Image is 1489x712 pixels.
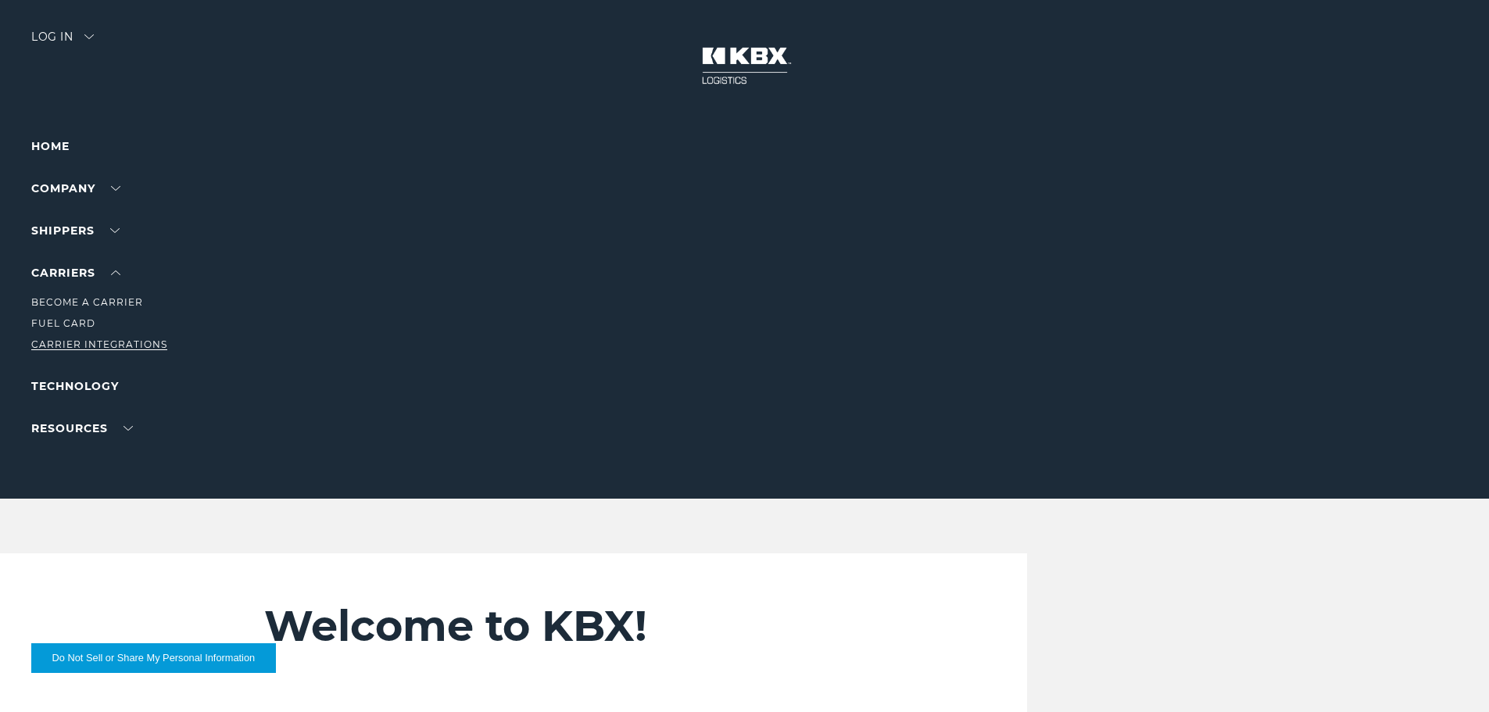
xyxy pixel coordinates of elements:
img: arrow [84,34,94,39]
h2: Welcome to KBX! [264,600,934,652]
a: Technology [31,379,119,393]
a: Carriers [31,266,120,280]
button: Do Not Sell or Share My Personal Information [31,643,276,673]
a: RESOURCES [31,421,133,435]
a: Company [31,181,120,195]
a: Fuel Card [31,317,95,329]
a: SHIPPERS [31,224,120,238]
a: Home [31,139,70,153]
a: Become a Carrier [31,296,143,308]
img: kbx logo [686,31,804,100]
div: Log in [31,31,94,54]
a: Carrier Integrations [31,338,167,350]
